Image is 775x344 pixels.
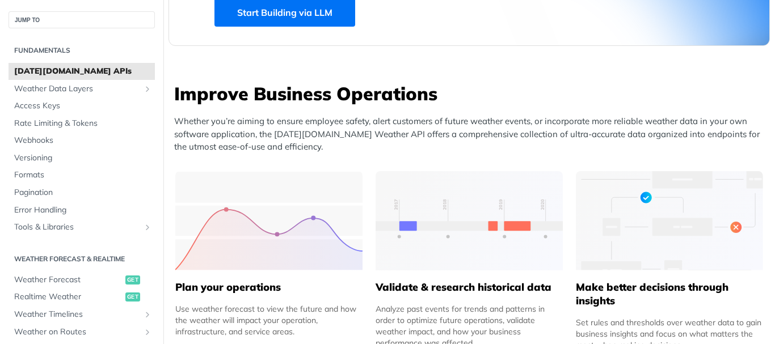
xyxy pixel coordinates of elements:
a: Pagination [9,184,155,201]
span: Access Keys [14,100,152,112]
span: Weather Data Layers [14,83,140,95]
span: get [125,292,140,301]
a: Access Keys [9,97,155,114]
h5: Validate & research historical data [376,281,563,294]
span: Versioning [14,152,152,164]
span: Realtime Weather [14,291,123,303]
a: Realtime Weatherget [9,288,155,305]
h5: Make better decisions through insights [576,281,763,308]
button: Show subpages for Weather Data Layers [143,84,152,94]
a: Rate Limiting & Tokens [9,115,155,132]
button: Show subpages for Tools & Libraries [143,223,152,232]
p: Whether you’re aiming to ensure employee safety, alert customers of future weather events, or inc... [174,115,770,154]
a: Weather on RoutesShow subpages for Weather on Routes [9,324,155,341]
button: Show subpages for Weather on Routes [143,328,152,337]
a: Error Handling [9,202,155,219]
span: Weather Timelines [14,309,140,320]
span: Webhooks [14,135,152,146]
a: Weather Data LayersShow subpages for Weather Data Layers [9,80,155,97]
span: [DATE][DOMAIN_NAME] APIs [14,66,152,77]
span: Tools & Libraries [14,222,140,233]
span: Pagination [14,187,152,198]
a: [DATE][DOMAIN_NAME] APIs [9,63,155,80]
img: a22d113-group-496-32x.svg [576,171,763,270]
span: Weather on Routes [14,326,140,338]
h2: Fundamentals [9,45,155,56]
a: Weather Forecastget [9,271,155,288]
span: get [125,275,140,284]
a: Versioning [9,150,155,167]
span: Rate Limiting & Tokens [14,118,152,129]
button: Show subpages for Weather Timelines [143,310,152,319]
img: 13d7ca0-group-496-2.svg [376,171,563,270]
img: 39565e8-group-4962x.svg [175,171,363,270]
h3: Improve Business Operations [174,81,770,106]
button: JUMP TO [9,11,155,28]
h5: Plan your operations [175,281,363,294]
span: Error Handling [14,205,152,216]
h2: Weather Forecast & realtime [9,254,155,264]
a: Tools & LibrariesShow subpages for Tools & Libraries [9,219,155,236]
span: Formats [14,169,152,181]
div: Use weather forecast to view the future and how the weather will impact your operation, infrastru... [175,303,363,337]
a: Webhooks [9,132,155,149]
span: Weather Forecast [14,274,123,286]
a: Formats [9,167,155,184]
a: Weather TimelinesShow subpages for Weather Timelines [9,306,155,323]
